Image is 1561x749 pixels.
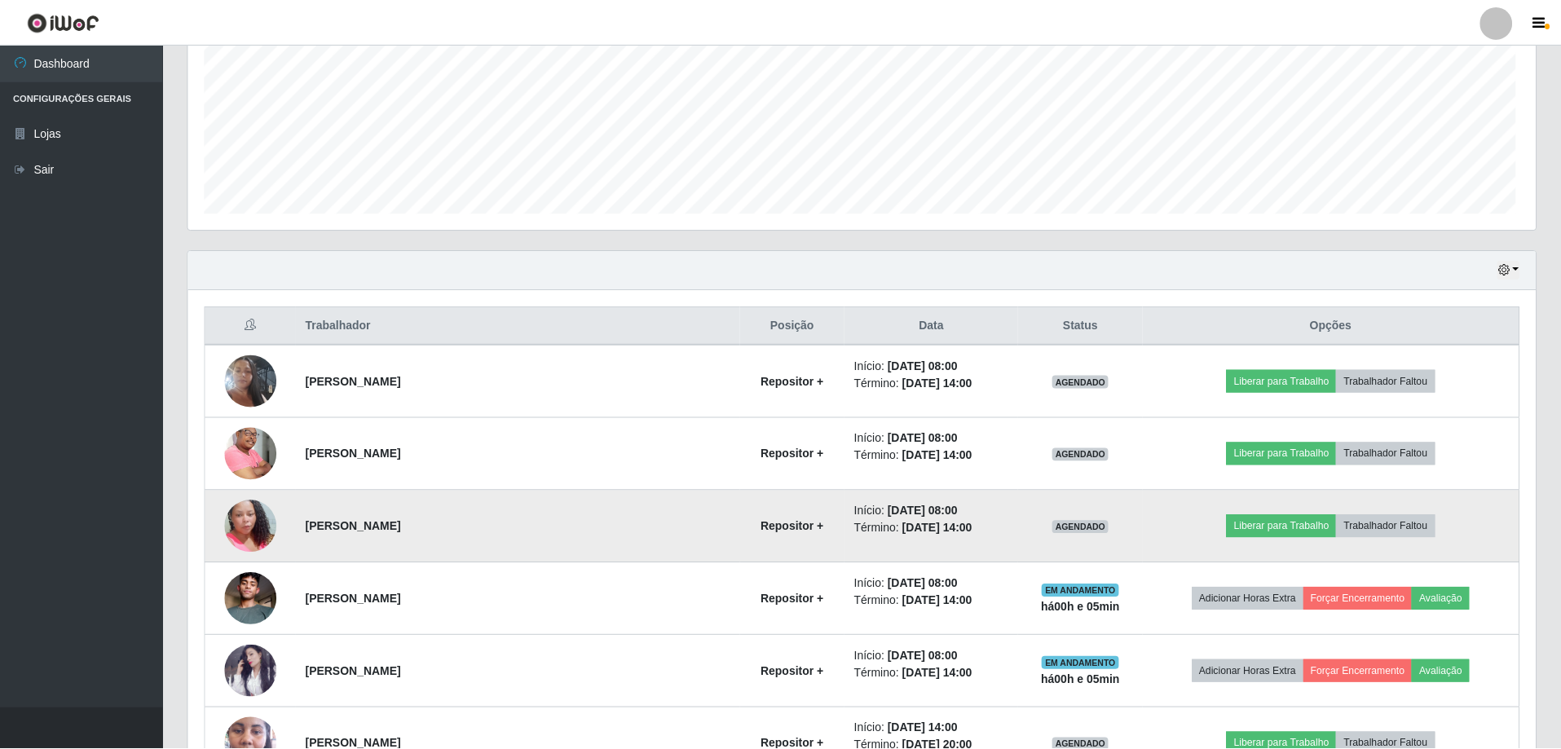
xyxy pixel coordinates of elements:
button: Avaliação [1415,588,1473,610]
strong: [PERSON_NAME] [306,520,401,533]
li: Início: [856,503,1011,520]
time: [DATE] 08:00 [890,432,960,445]
button: Forçar Encerramento [1307,588,1416,610]
li: Término: [856,665,1011,682]
li: Início: [856,358,1011,375]
strong: Repositor + [762,593,825,606]
time: [DATE] 14:00 [904,449,974,462]
button: Trabalhador Faltou [1339,370,1438,393]
button: Liberar para Trabalho [1229,443,1339,465]
time: [DATE] 08:00 [890,650,960,663]
time: [DATE] 14:00 [890,722,960,735]
img: 1750278821338.jpeg [225,335,277,428]
th: Data [846,307,1021,346]
time: [DATE] 08:00 [890,504,960,518]
button: Trabalhador Faltou [1339,515,1438,538]
strong: há 00 h e 05 min [1043,673,1122,686]
span: EM ANDAMENTO [1044,657,1122,670]
span: AGENDADO [1055,448,1112,461]
strong: Repositor + [762,375,825,388]
button: Trabalhador Faltou [1339,443,1438,465]
time: [DATE] 08:00 [890,577,960,590]
img: CoreUI Logo [27,12,99,33]
li: Término: [856,520,1011,537]
img: 1755510400416.jpeg [225,480,277,573]
img: 1756680642155.jpeg [225,553,277,645]
time: [DATE] 14:00 [904,667,974,680]
strong: Repositor + [762,520,825,533]
time: [DATE] 08:00 [890,359,960,372]
img: 1757034953897.jpeg [225,645,277,698]
button: Liberar para Trabalho [1229,370,1339,393]
li: Início: [856,430,1011,447]
strong: Repositor + [762,665,825,678]
strong: há 00 h e 05 min [1043,601,1122,614]
strong: Repositor + [762,447,825,460]
th: Opções [1145,307,1524,346]
time: [DATE] 14:00 [904,522,974,535]
time: [DATE] 14:00 [904,377,974,390]
li: Término: [856,447,1011,465]
li: Início: [856,575,1011,593]
th: Status [1021,307,1145,346]
th: Posição [742,307,846,346]
li: Término: [856,593,1011,610]
li: Término: [856,375,1011,392]
strong: [PERSON_NAME] [306,447,401,460]
strong: [PERSON_NAME] [306,375,401,388]
time: [DATE] 14:00 [904,594,974,607]
button: Adicionar Horas Extra [1195,588,1307,610]
span: EM ANDAMENTO [1044,584,1122,597]
button: Adicionar Horas Extra [1195,660,1307,683]
li: Início: [856,720,1011,738]
th: Trabalhador [296,307,741,346]
button: Avaliação [1415,660,1473,683]
strong: [PERSON_NAME] [306,593,401,606]
span: AGENDADO [1055,376,1112,389]
img: 1752179199159.jpeg [225,415,277,493]
button: Forçar Encerramento [1307,660,1416,683]
li: Início: [856,648,1011,665]
button: Liberar para Trabalho [1229,515,1339,538]
span: AGENDADO [1055,521,1112,534]
strong: [PERSON_NAME] [306,665,401,678]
